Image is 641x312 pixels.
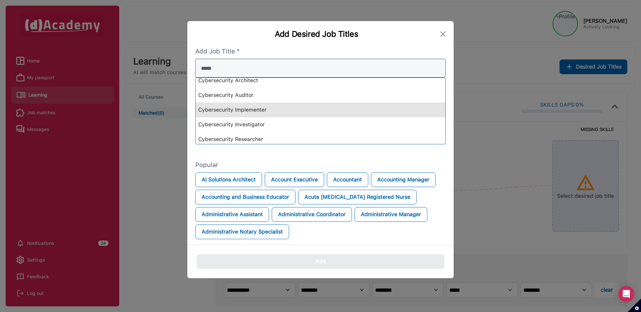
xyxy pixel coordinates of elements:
button: Administrative Manager [355,207,427,222]
button: Acute [MEDICAL_DATA] Registered Nurse [298,190,417,204]
div: Cybersecurity Investigator [196,117,445,132]
button: Accountant [327,172,368,187]
div: Cybersecurity Architect [196,73,445,88]
button: Set cookie preferences [628,299,641,312]
button: Accounting Manager [371,172,436,187]
div: Open Intercom Messenger [618,286,634,302]
label: Add Job Title * [195,47,446,56]
button: Administrative Coordinator [272,207,352,222]
div: Add [315,257,326,266]
label: Popular [195,160,446,170]
button: Add [197,254,444,269]
button: Administrative Assistant [195,207,269,222]
button: AI Solutions Architect [195,172,262,187]
div: Cybersecurity Implementer [196,103,445,117]
div: Cybersecurity Auditor [196,88,445,103]
div: Add Desired Job Titles [195,29,438,39]
button: Accounting and Business Educator [195,190,295,204]
button: Close [438,29,449,39]
div: Cybersecurity Researcher [196,132,445,147]
button: Administrative Notary Specialist [195,224,289,239]
button: Account Executive [265,172,324,187]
